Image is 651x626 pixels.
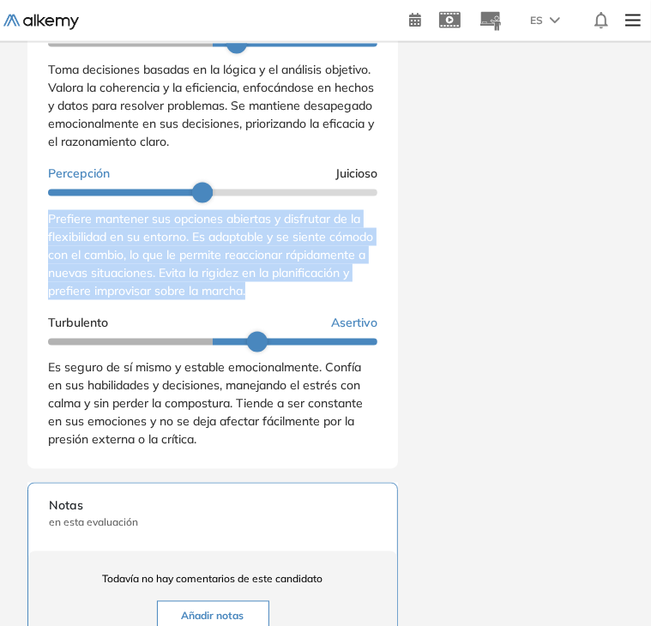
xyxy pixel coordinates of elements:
span: Asertivo [331,314,377,332]
img: arrow [550,17,560,24]
span: Toma decisiones basadas en la lógica y el análisis objetivo. Valora la coherencia y la eficiencia... [48,62,374,149]
span: Turbulento [48,314,108,332]
img: Menu [618,3,648,38]
span: Percepción [48,165,110,183]
span: Prefiere mantener sus opciones abiertas y disfrutar de la flexibilidad en su entorno. Es adaptabl... [48,211,373,298]
span: Todavía no hay comentarios de este candidato [49,572,377,587]
span: ES [530,13,543,28]
span: Es seguro de sí mismo y estable emocionalmente. Confía en sus habilidades y decisiones, manejando... [48,360,363,448]
span: en esta evaluación [49,515,377,531]
span: Juicioso [335,165,377,183]
img: Logo [3,15,79,30]
span: Notas [49,497,377,515]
